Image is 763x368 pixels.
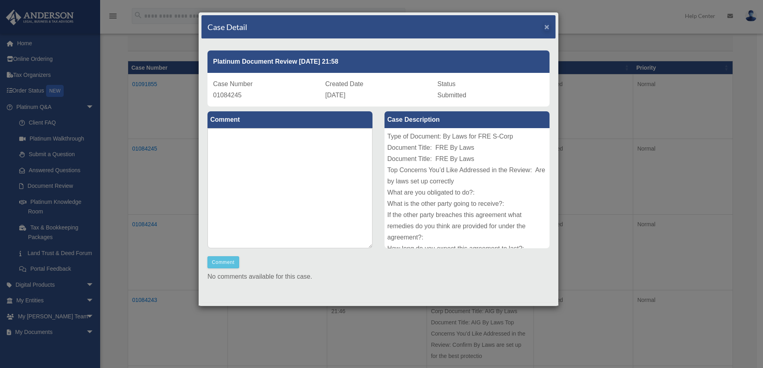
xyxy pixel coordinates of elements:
[325,80,363,87] span: Created Date
[437,92,466,99] span: Submitted
[207,271,550,282] p: No comments available for this case.
[207,256,239,268] button: Comment
[213,80,253,87] span: Case Number
[544,22,550,31] button: Close
[544,22,550,31] span: ×
[213,92,242,99] span: 01084245
[385,128,550,248] div: Type of Document: By Laws for FRE S-Corp Document Title: FRE By Laws Document Title: FRE By Laws ...
[207,50,550,73] div: Platinum Document Review [DATE] 21:58
[207,21,247,32] h4: Case Detail
[325,92,345,99] span: [DATE]
[385,111,550,128] label: Case Description
[207,111,372,128] label: Comment
[437,80,455,87] span: Status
